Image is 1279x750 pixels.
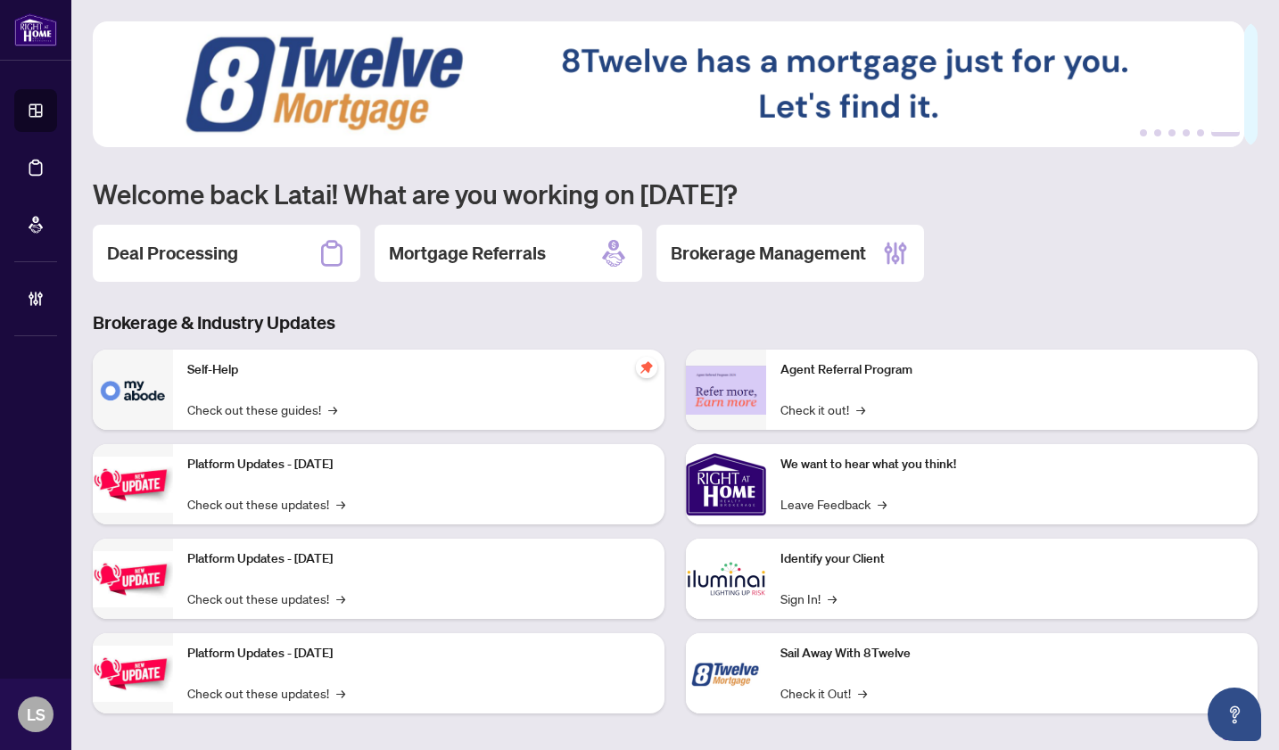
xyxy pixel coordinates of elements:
[780,549,1243,569] p: Identify your Client
[1140,129,1147,136] button: 1
[780,360,1243,380] p: Agent Referral Program
[878,494,887,514] span: →
[780,644,1243,663] p: Sail Away With 8Twelve
[636,357,657,378] span: pushpin
[93,646,173,702] img: Platform Updates - June 23, 2025
[107,241,238,266] h2: Deal Processing
[1168,129,1176,136] button: 3
[828,589,837,608] span: →
[780,494,887,514] a: Leave Feedback→
[187,360,650,380] p: Self-Help
[336,494,345,514] span: →
[780,455,1243,474] p: We want to hear what you think!
[686,444,766,524] img: We want to hear what you think!
[14,13,57,46] img: logo
[93,177,1258,210] h1: Welcome back Latai! What are you working on [DATE]?
[93,457,173,513] img: Platform Updates - July 21, 2025
[1211,129,1240,136] button: 6
[1208,688,1261,741] button: Open asap
[389,241,546,266] h2: Mortgage Referrals
[671,241,866,266] h2: Brokerage Management
[187,400,337,419] a: Check out these guides!→
[187,644,650,663] p: Platform Updates - [DATE]
[686,633,766,713] img: Sail Away With 8Twelve
[336,683,345,703] span: →
[93,310,1258,335] h3: Brokerage & Industry Updates
[93,551,173,607] img: Platform Updates - July 8, 2025
[187,683,345,703] a: Check out these updates!→
[780,683,867,703] a: Check it Out!→
[856,400,865,419] span: →
[686,539,766,619] img: Identify your Client
[93,21,1244,147] img: Slide 5
[93,350,173,430] img: Self-Help
[328,400,337,419] span: →
[858,683,867,703] span: →
[187,494,345,514] a: Check out these updates!→
[187,589,345,608] a: Check out these updates!→
[187,549,650,569] p: Platform Updates - [DATE]
[336,589,345,608] span: →
[1154,129,1161,136] button: 2
[686,366,766,415] img: Agent Referral Program
[780,400,865,419] a: Check it out!→
[1183,129,1190,136] button: 4
[780,589,837,608] a: Sign In!→
[187,455,650,474] p: Platform Updates - [DATE]
[1197,129,1204,136] button: 5
[27,702,45,727] span: LS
